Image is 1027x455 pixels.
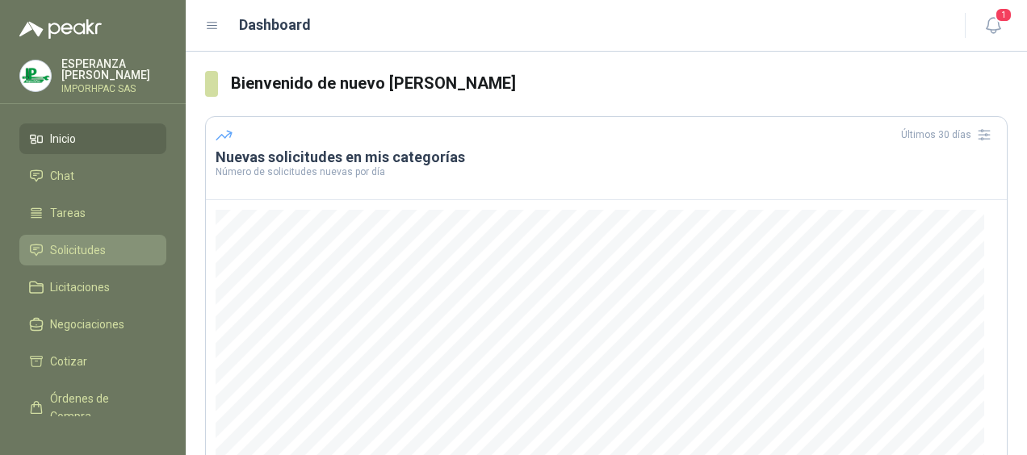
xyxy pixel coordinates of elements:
span: Órdenes de Compra [50,390,151,425]
p: IMPORHPAC SAS [61,84,166,94]
div: Últimos 30 días [901,122,997,148]
h1: Dashboard [239,14,311,36]
span: Cotizar [50,353,87,370]
a: Solicitudes [19,235,166,265]
span: Negociaciones [50,315,124,333]
a: Chat [19,161,166,191]
h3: Nuevas solicitudes en mis categorías [216,148,997,167]
a: Cotizar [19,346,166,377]
span: Licitaciones [50,278,110,296]
img: Company Logo [20,61,51,91]
span: 1 [995,7,1012,23]
a: Negociaciones [19,309,166,340]
span: Inicio [50,130,76,148]
p: Número de solicitudes nuevas por día [216,167,997,177]
a: Tareas [19,198,166,228]
span: Chat [50,167,74,185]
a: Licitaciones [19,272,166,303]
h3: Bienvenido de nuevo [PERSON_NAME] [231,71,1008,96]
button: 1 [979,11,1008,40]
img: Logo peakr [19,19,102,39]
span: Solicitudes [50,241,106,259]
a: Órdenes de Compra [19,383,166,432]
a: Inicio [19,123,166,154]
p: ESPERANZA [PERSON_NAME] [61,58,166,81]
span: Tareas [50,204,86,222]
